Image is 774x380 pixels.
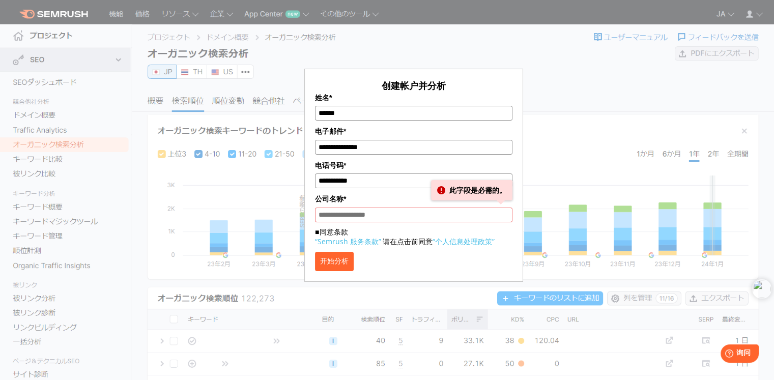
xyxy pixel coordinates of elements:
font: 创建帐户并分析 [382,79,446,92]
font: ■同意条款 [315,227,348,237]
font: 开始分析 [320,257,349,265]
font: 公司名称* [315,195,346,203]
a: “个人信息处理政策” [433,237,495,246]
a: “Semrush 服务条款” [315,237,381,246]
button: 开始分析 [315,252,354,271]
font: 电子邮件* [315,127,346,135]
font: 电话号码* [315,161,346,169]
font: 此字段是必需的。 [449,186,506,194]
iframe: 帮助小部件启动器 [683,340,763,369]
font: 请在点击前同意 [383,237,433,246]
